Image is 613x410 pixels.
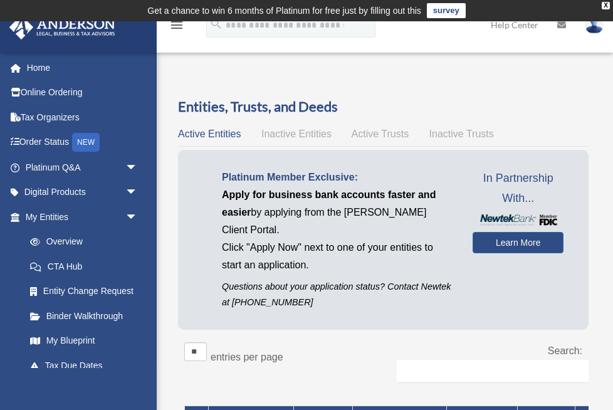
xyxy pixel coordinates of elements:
[9,204,150,229] a: My Entitiesarrow_drop_down
[473,169,563,208] span: In Partnership With...
[585,16,604,34] img: User Pic
[9,155,157,180] a: Platinum Q&Aarrow_drop_down
[18,329,150,354] a: My Blueprint
[209,17,223,31] i: search
[72,133,100,152] div: NEW
[473,232,563,253] a: Learn More
[9,180,157,205] a: Digital Productsarrow_drop_down
[602,2,610,9] div: close
[18,279,150,304] a: Entity Change Request
[222,279,454,310] p: Questions about your application status? Contact Newtek at [PHONE_NUMBER]
[18,229,144,255] a: Overview
[125,180,150,206] span: arrow_drop_down
[178,97,589,117] h3: Entities, Trusts, and Deeds
[18,303,150,329] a: Binder Walkthrough
[429,129,494,139] span: Inactive Trusts
[261,129,332,139] span: Inactive Entities
[125,155,150,181] span: arrow_drop_down
[352,129,409,139] span: Active Trusts
[222,186,454,239] p: by applying from the [PERSON_NAME] Client Portal.
[9,130,157,155] a: Order StatusNEW
[169,22,184,33] a: menu
[9,55,157,80] a: Home
[211,352,283,362] label: entries per page
[222,189,436,218] span: Apply for business bank accounts faster and easier
[18,353,150,378] a: Tax Due Dates
[147,3,421,18] div: Get a chance to win 6 months of Platinum for free just by filling out this
[9,105,157,130] a: Tax Organizers
[6,15,119,39] img: Anderson Advisors Platinum Portal
[222,169,454,186] p: Platinum Member Exclusive:
[427,3,466,18] a: survey
[125,204,150,230] span: arrow_drop_down
[9,80,157,105] a: Online Ordering
[169,18,184,33] i: menu
[178,129,241,139] span: Active Entities
[222,239,454,274] p: Click "Apply Now" next to one of your entities to start an application.
[479,214,557,226] img: NewtekBankLogoSM.png
[18,254,150,279] a: CTA Hub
